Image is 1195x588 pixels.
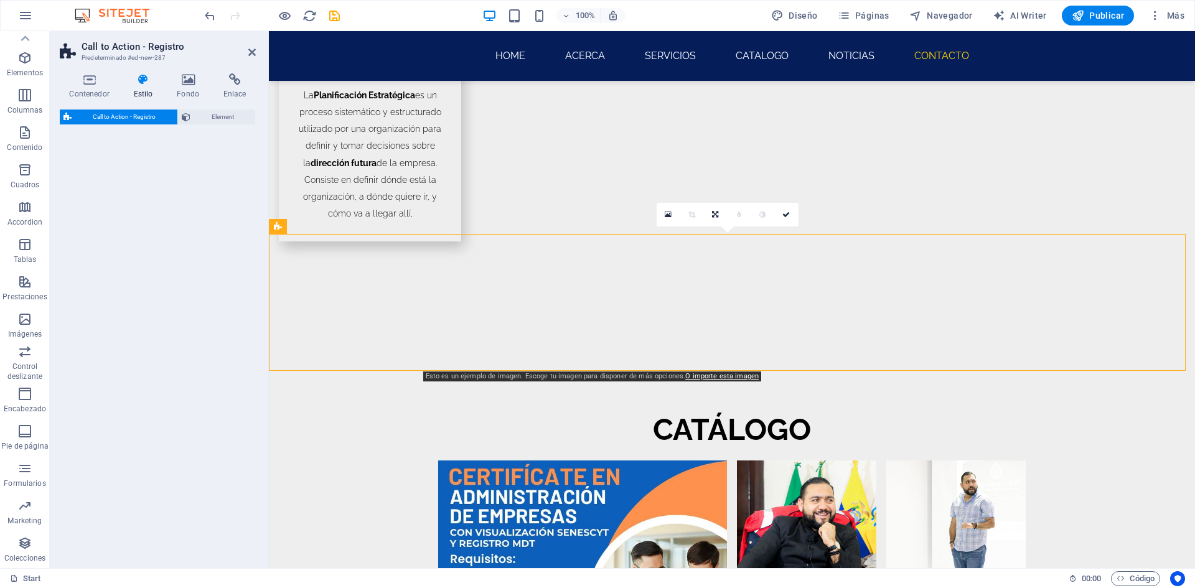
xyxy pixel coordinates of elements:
button: Páginas [833,6,894,26]
span: Diseño [771,9,818,22]
span: Navegador [909,9,973,22]
div: Diseño (Ctrl+Alt+Y) [766,6,823,26]
button: Publicar [1062,6,1135,26]
p: Accordion [7,217,42,227]
h3: Predeterminado #ed-new-287 [82,52,231,63]
button: Call to Action - Registro [60,110,177,124]
span: Call to Action - Registro [75,110,174,124]
p: Cuadros [11,180,40,190]
a: Selecciona archivos del administrador de archivos, de la galería de fotos o carga archivo(s) [657,203,680,226]
p: Pie de página [1,441,48,451]
span: : [1090,574,1092,583]
h4: Fondo [167,73,214,100]
button: AI Writer [988,6,1052,26]
div: Esto es un ejemplo de imagen. Escoge tu imagen para disponer de más opciones. [423,371,762,381]
p: Columnas [7,105,43,115]
p: Prestaciones [2,292,47,302]
p: Imágenes [8,329,42,339]
i: Volver a cargar página [302,9,317,23]
span: Más [1149,9,1184,22]
p: Colecciones [4,553,45,563]
span: Páginas [838,9,889,22]
h4: Contenedor [60,73,124,100]
i: Guardar (Ctrl+S) [327,9,342,23]
h4: Enlace [213,73,256,100]
button: Más [1144,6,1189,26]
button: 100% [556,8,601,23]
span: Publicar [1072,9,1125,22]
button: Diseño [766,6,823,26]
p: Formularios [4,478,45,488]
a: Desenfoque [728,203,751,226]
h2: Call to Action - Registro [82,41,256,52]
h4: Estilo [124,73,167,100]
button: Navegador [904,6,978,26]
button: reload [302,8,317,23]
button: save [327,8,342,23]
a: Confirmar ( Ctrl ⏎ ) [775,203,799,226]
p: Marketing [7,516,42,526]
span: Código [1117,571,1155,586]
button: Element [178,110,256,124]
h6: Tiempo de la sesión [1069,571,1102,586]
img: Editor Logo [72,8,165,23]
a: O importe esta imagen [685,372,759,380]
button: Código [1111,571,1160,586]
p: Tablas [14,254,37,264]
span: Element [194,110,252,124]
a: Modo de recorte [680,203,704,226]
button: undo [202,8,217,23]
a: Haz clic para cancelar la selección y doble clic para abrir páginas [10,571,41,586]
i: Deshacer: Añadir elemento (Ctrl+Z) [203,9,217,23]
span: AI Writer [993,9,1047,22]
p: Encabezado [4,404,46,414]
p: Elementos [7,68,43,78]
a: Cambiar orientación [704,203,728,226]
p: Contenido [7,142,42,152]
a: Escala de grises [751,203,775,226]
span: 00 00 [1082,571,1101,586]
button: Usercentrics [1170,571,1185,586]
h6: 100% [575,8,595,23]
